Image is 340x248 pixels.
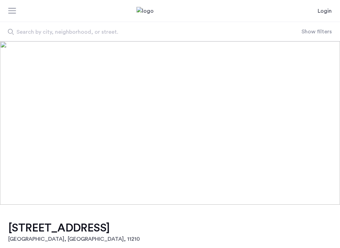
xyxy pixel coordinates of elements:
a: [STREET_ADDRESS][GEOGRAPHIC_DATA], [GEOGRAPHIC_DATA], 11210 [8,221,140,243]
a: Login [318,7,332,15]
h2: [GEOGRAPHIC_DATA], [GEOGRAPHIC_DATA] , 11210 [8,235,140,243]
h1: [STREET_ADDRESS] [8,221,140,235]
button: Show or hide filters [301,28,332,36]
img: logo [136,7,204,15]
span: Search by city, neighborhood, or street. [17,28,258,36]
a: Cazamio Logo [136,7,204,15]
